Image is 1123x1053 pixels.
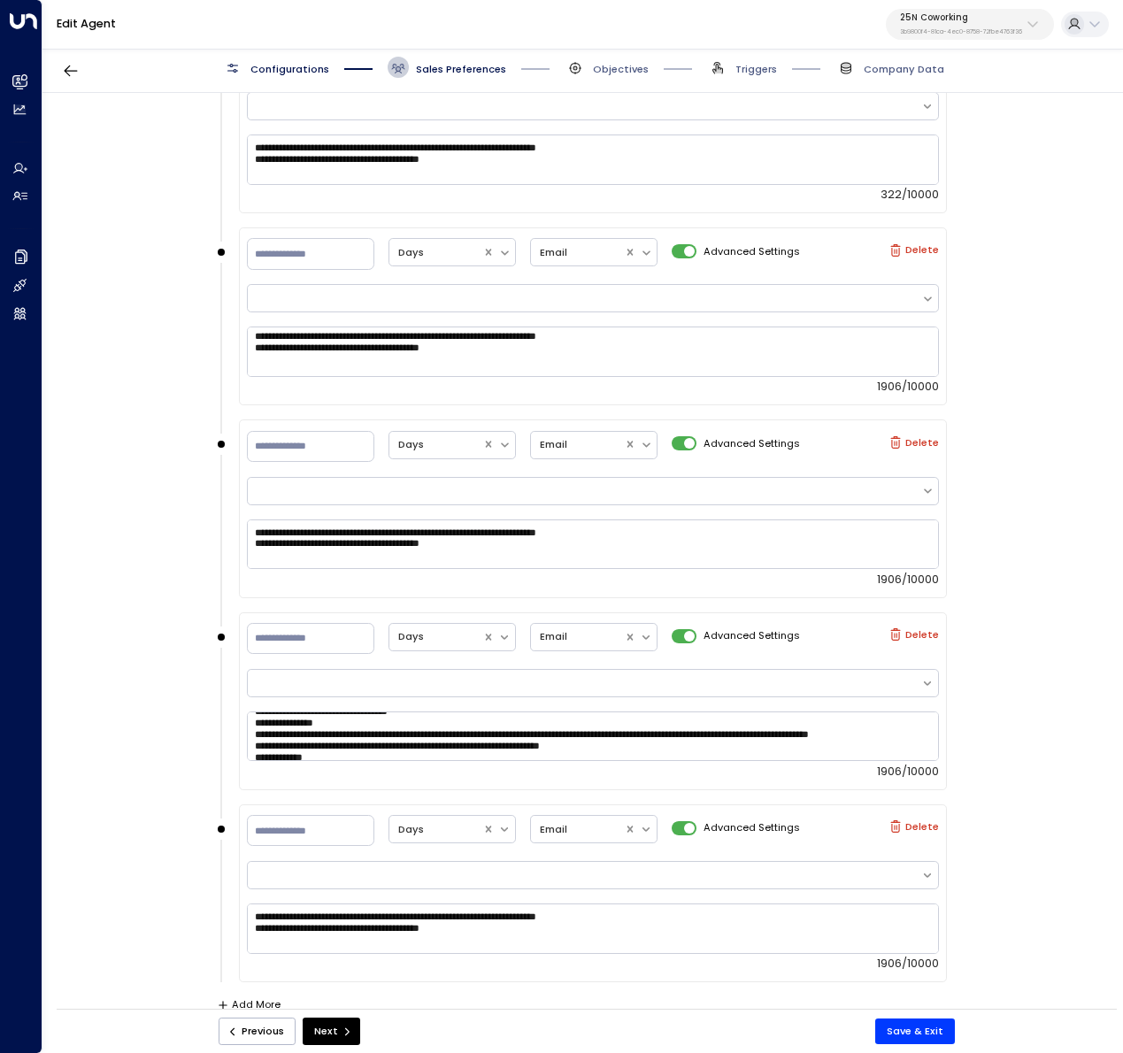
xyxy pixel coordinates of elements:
[57,16,116,31] a: Edit Agent
[704,244,800,259] span: Advanced Settings
[704,436,800,451] span: Advanced Settings
[247,188,939,201] div: 322/10000
[889,436,939,449] label: Delete
[704,820,800,835] span: Advanced Settings
[247,380,939,393] div: 1906/10000
[704,628,800,643] span: Advanced Settings
[875,1018,955,1044] button: Save & Exit
[889,820,939,833] label: Delete
[735,62,777,76] span: Triggers
[250,62,329,76] span: Configurations
[889,628,939,641] label: Delete
[864,62,944,76] span: Company Data
[247,573,939,586] div: 1906/10000
[593,62,649,76] span: Objectives
[247,765,939,778] div: 1906/10000
[247,957,939,970] div: 1906/10000
[889,244,939,257] label: Delete
[900,28,1022,35] p: 3b9800f4-81ca-4ec0-8758-72fbe4763f36
[900,12,1022,23] p: 25N Coworking
[303,1018,360,1045] button: Next
[218,999,281,1011] button: Add More
[886,9,1054,41] button: 25N Coworking3b9800f4-81ca-4ec0-8758-72fbe4763f36
[219,1018,296,1045] button: Previous
[416,62,506,76] span: Sales Preferences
